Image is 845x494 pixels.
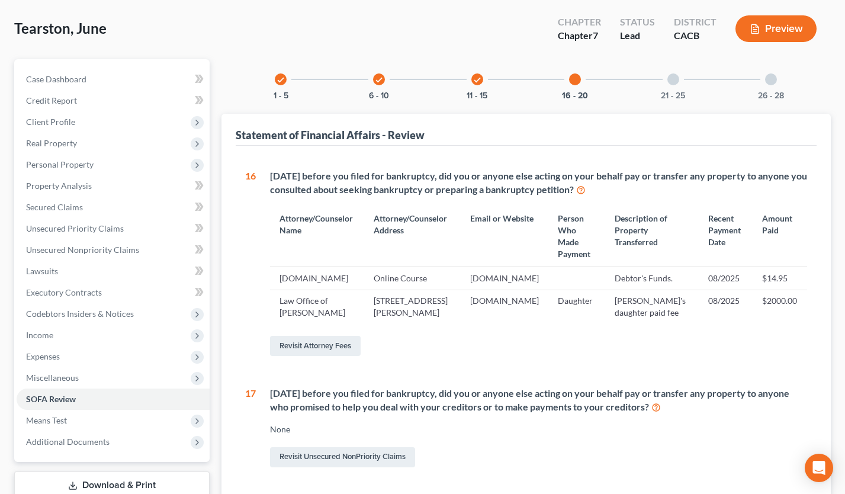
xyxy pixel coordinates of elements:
[699,267,753,290] td: 08/2025
[17,282,210,303] a: Executory Contracts
[548,290,606,324] td: Daughter
[467,92,487,100] button: 11 - 15
[17,261,210,282] a: Lawsuits
[758,92,784,100] button: 26 - 28
[674,29,717,43] div: CACB
[364,267,460,290] td: Online Course
[375,76,383,84] i: check
[473,76,481,84] i: check
[17,90,210,111] a: Credit Report
[26,437,110,447] span: Additional Documents
[270,387,807,414] div: [DATE] before you filed for bankruptcy, did you or anyone else acting on your behalf pay or trans...
[270,290,365,324] td: Law Office of [PERSON_NAME]
[274,92,288,100] button: 1 - 5
[17,175,210,197] a: Property Analysis
[620,29,655,43] div: Lead
[605,206,698,267] th: Description of Property Transferred
[369,92,389,100] button: 6 - 10
[753,206,807,267] th: Amount Paid
[26,287,102,297] span: Executory Contracts
[26,202,83,212] span: Secured Claims
[26,74,86,84] span: Case Dashboard
[270,206,365,267] th: Attorney/Counselor Name
[735,15,817,42] button: Preview
[26,415,67,425] span: Means Test
[805,454,833,482] div: Open Intercom Messenger
[277,76,285,84] i: check
[270,169,807,197] div: [DATE] before you filed for bankruptcy, did you or anyone else acting on your behalf pay or trans...
[26,245,139,255] span: Unsecured Nonpriority Claims
[17,389,210,410] a: SOFA Review
[593,30,598,41] span: 7
[26,223,124,233] span: Unsecured Priority Claims
[270,336,361,356] a: Revisit Attorney Fees
[26,181,92,191] span: Property Analysis
[26,266,58,276] span: Lawsuits
[270,267,365,290] td: [DOMAIN_NAME]
[562,92,588,100] button: 16 - 20
[270,447,415,467] a: Revisit Unsecured NonPriority Claims
[548,206,606,267] th: Person Who Made Payment
[661,92,685,100] button: 21 - 25
[674,15,717,29] div: District
[17,218,210,239] a: Unsecured Priority Claims
[236,128,425,142] div: Statement of Financial Affairs - Review
[26,394,76,404] span: SOFA Review
[364,290,460,324] td: [STREET_ADDRESS][PERSON_NAME]
[699,206,753,267] th: Recent Payment Date
[245,387,256,470] div: 17
[17,197,210,218] a: Secured Claims
[753,290,807,324] td: $2000.00
[753,267,807,290] td: $14.95
[558,15,601,29] div: Chapter
[461,290,548,324] td: [DOMAIN_NAME]
[245,169,256,358] div: 16
[26,95,77,105] span: Credit Report
[558,29,601,43] div: Chapter
[26,159,94,169] span: Personal Property
[605,267,698,290] td: Debtor's Funds.
[461,267,548,290] td: [DOMAIN_NAME]
[26,138,77,148] span: Real Property
[364,206,460,267] th: Attorney/Counselor Address
[620,15,655,29] div: Status
[270,424,807,435] div: None
[26,351,60,361] span: Expenses
[26,330,53,340] span: Income
[26,117,75,127] span: Client Profile
[26,309,134,319] span: Codebtors Insiders & Notices
[26,373,79,383] span: Miscellaneous
[17,69,210,90] a: Case Dashboard
[17,239,210,261] a: Unsecured Nonpriority Claims
[14,20,107,37] span: Tearston, June
[605,290,698,324] td: [PERSON_NAME]'s daughter paid fee
[699,290,753,324] td: 08/2025
[461,206,548,267] th: Email or Website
